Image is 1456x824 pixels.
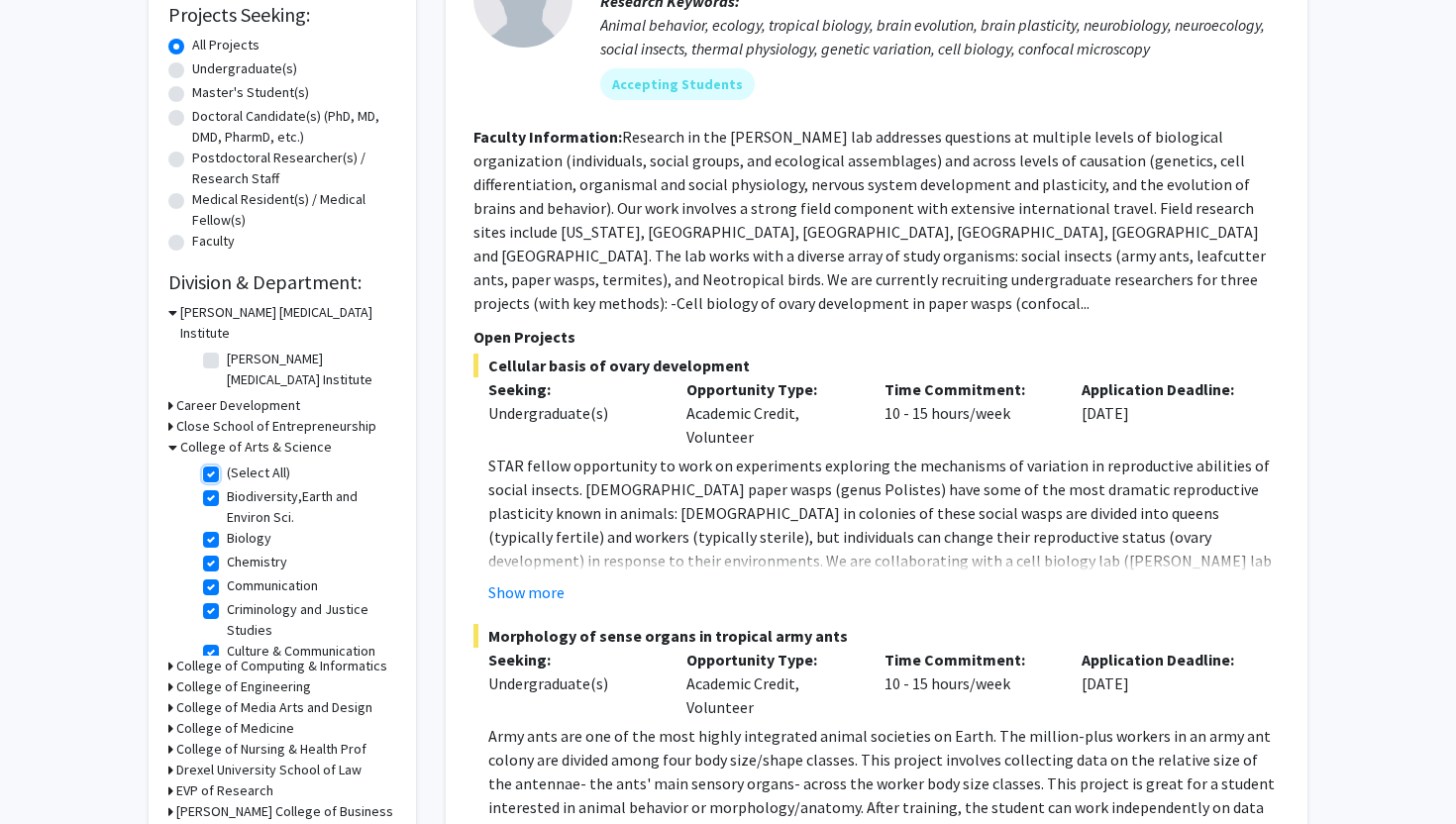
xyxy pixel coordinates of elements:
label: Faculty [192,231,235,252]
h3: College of Arts & Science [180,437,332,458]
label: Medical Resident(s) / Medical Fellow(s) [192,189,396,231]
h3: [PERSON_NAME] College of Business [176,801,393,822]
label: All Projects [192,35,260,55]
p: Opportunity Type: [686,648,855,671]
p: Application Deadline: [1082,377,1250,401]
h3: College of Medicine [176,718,294,739]
label: (Select All) [227,463,290,483]
div: Academic Credit, Volunteer [672,648,870,719]
button: Show more [488,580,565,604]
p: Time Commitment: [884,648,1053,671]
h2: Division & Department: [168,270,396,294]
h3: College of Nursing & Health Prof [176,739,366,760]
label: [PERSON_NAME] [MEDICAL_DATA] Institute [227,349,391,390]
label: Communication [227,575,318,596]
h3: College of Computing & Informatics [176,656,387,676]
h3: Career Development [176,395,300,416]
div: 10 - 15 hours/week [870,377,1068,449]
label: Postdoctoral Researcher(s) / Research Staff [192,148,396,189]
label: Culture & Communication [227,641,375,662]
p: Time Commitment: [884,377,1053,401]
h3: College of Media Arts and Design [176,697,372,718]
label: Criminology and Justice Studies [227,599,391,641]
div: Academic Credit, Volunteer [672,377,870,449]
div: Undergraduate(s) [488,671,657,695]
p: Opportunity Type: [686,377,855,401]
p: Seeking: [488,648,657,671]
label: Undergraduate(s) [192,58,297,79]
h2: Projects Seeking: [168,3,396,27]
label: Chemistry [227,552,287,572]
iframe: Chat [15,735,84,809]
p: Seeking: [488,377,657,401]
div: Animal behavior, ecology, tropical biology, brain evolution, brain plasticity, neurobiology, neur... [600,13,1280,60]
h3: College of Engineering [176,676,311,697]
label: Biology [227,528,271,549]
div: 10 - 15 hours/week [870,648,1068,719]
h3: Drexel University School of Law [176,760,362,780]
div: Undergraduate(s) [488,401,657,425]
div: [DATE] [1067,377,1265,449]
h3: [PERSON_NAME] [MEDICAL_DATA] Institute [180,302,396,344]
div: [DATE] [1067,648,1265,719]
fg-read-more: Research in the [PERSON_NAME] lab addresses questions at multiple levels of biological organizati... [473,127,1266,313]
h3: EVP of Research [176,780,273,801]
h3: Close School of Entrepreneurship [176,416,376,437]
span: Cellular basis of ovary development [473,354,1280,377]
mat-chip: Accepting Students [600,68,755,100]
p: Open Projects [473,325,1280,349]
p: STAR fellow opportunity to work on experiments exploring the mechanisms of variation in reproduct... [488,454,1280,668]
label: Master's Student(s) [192,82,309,103]
span: Morphology of sense organs in tropical army ants [473,624,1280,648]
b: Faculty Information: [473,127,622,147]
label: Doctoral Candidate(s) (PhD, MD, DMD, PharmD, etc.) [192,106,396,148]
label: Biodiversity,Earth and Environ Sci. [227,486,391,528]
p: Application Deadline: [1082,648,1250,671]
